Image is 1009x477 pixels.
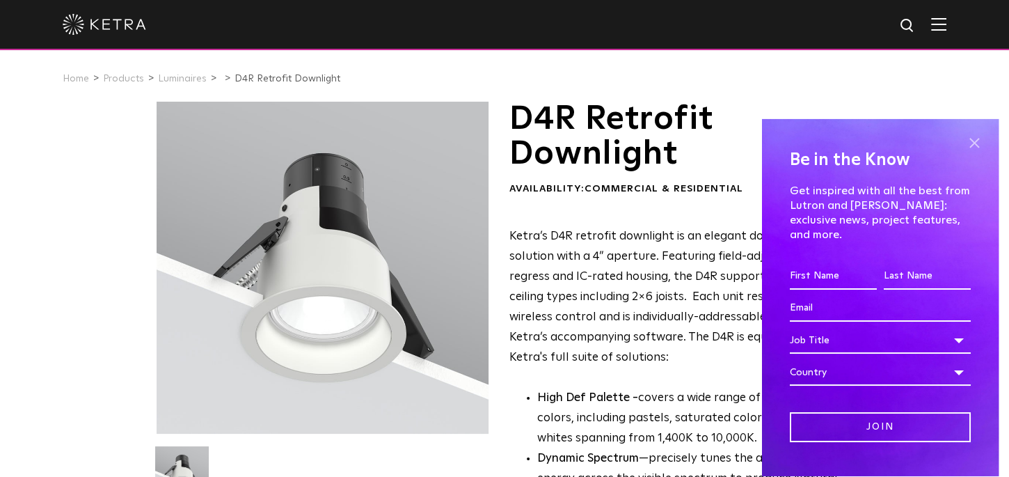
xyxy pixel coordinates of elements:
[899,17,916,35] img: search icon
[509,102,848,172] h1: D4R Retrofit Downlight
[790,147,971,173] h4: Be in the Know
[63,74,89,84] a: Home
[537,392,638,404] strong: High Def Palette -
[790,412,971,442] input: Join
[103,74,144,84] a: Products
[509,182,848,196] div: Availability:
[158,74,207,84] a: Luminaires
[537,453,639,464] strong: Dynamic Spectrum
[63,14,146,35] img: ketra-logo-2019-white
[509,227,848,368] p: Ketra’s D4R retrofit downlight is an elegant downlight solution with a 4” aperture. Featuring fie...
[790,295,971,322] input: Email
[884,263,971,290] input: Last Name
[790,185,971,242] p: Get inspired with all the best from Lutron and [PERSON_NAME]: exclusive news, project features, a...
[931,17,946,31] img: Hamburger%20Nav.svg
[235,74,340,84] a: D4R Retrofit Downlight
[790,327,971,354] div: Job Title
[790,359,971,386] div: Country
[585,184,743,194] span: Commercial & Residential
[790,263,877,290] input: First Name
[537,389,848,449] p: covers a wide range of 16.7 million colors, including pastels, saturated colors and high CRI whit...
